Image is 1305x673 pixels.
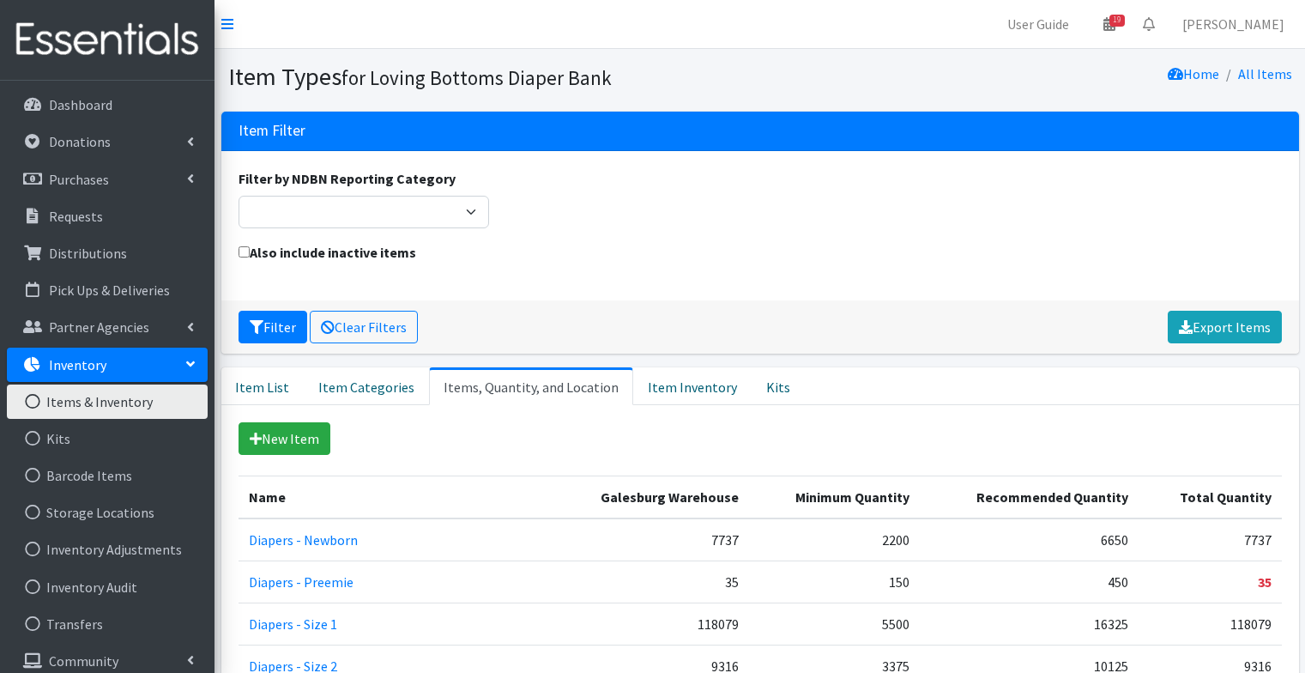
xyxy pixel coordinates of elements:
[7,310,208,344] a: Partner Agencies
[239,476,547,518] th: Name
[749,518,920,561] td: 2200
[49,356,106,373] p: Inventory
[239,422,330,455] a: New Item
[7,421,208,456] a: Kits
[7,607,208,641] a: Transfers
[49,245,127,262] p: Distributions
[547,561,749,603] td: 35
[994,7,1083,41] a: User Guide
[7,199,208,233] a: Requests
[7,532,208,567] a: Inventory Adjustments
[1139,518,1281,561] td: 7737
[1090,7,1129,41] a: 19
[7,11,208,69] img: HumanEssentials
[1168,65,1219,82] a: Home
[749,603,920,645] td: 5500
[749,561,920,603] td: 150
[239,242,416,263] label: Also include inactive items
[239,168,456,189] label: Filter by NDBN Reporting Category
[310,311,418,343] a: Clear Filters
[547,476,749,518] th: Galesburg Warehouse
[239,311,307,343] button: Filter
[547,518,749,561] td: 7737
[304,367,429,405] a: Item Categories
[7,495,208,530] a: Storage Locations
[7,273,208,307] a: Pick Ups & Deliveries
[920,561,1139,603] td: 450
[49,652,118,670] p: Community
[1139,603,1281,645] td: 118079
[49,282,170,299] p: Pick Ups & Deliveries
[7,348,208,382] a: Inventory
[920,518,1139,561] td: 6650
[228,62,754,92] h1: Item Types
[7,236,208,270] a: Distributions
[249,573,353,591] a: Diapers - Preemie
[239,246,250,258] input: Also include inactive items
[7,124,208,159] a: Donations
[547,603,749,645] td: 118079
[1169,7,1298,41] a: [PERSON_NAME]
[49,96,112,113] p: Dashboard
[752,367,805,405] a: Kits
[7,385,208,419] a: Items & Inventory
[7,162,208,197] a: Purchases
[221,367,304,405] a: Item List
[249,531,358,549] a: Diapers - Newborn
[1109,15,1125,27] span: 19
[920,476,1139,518] th: Recommended Quantity
[1168,311,1282,343] a: Export Items
[7,570,208,604] a: Inventory Audit
[49,171,109,188] p: Purchases
[1238,65,1292,82] a: All Items
[341,65,612,90] small: for Loving Bottoms Diaper Bank
[49,318,149,336] p: Partner Agencies
[249,615,337,633] a: Diapers - Size 1
[7,458,208,493] a: Barcode Items
[7,88,208,122] a: Dashboard
[633,367,752,405] a: Item Inventory
[749,476,920,518] th: Minimum Quantity
[1139,561,1281,603] td: 35
[49,133,111,150] p: Donations
[239,122,305,140] h3: Item Filter
[49,208,103,225] p: Requests
[1139,476,1281,518] th: Total Quantity
[920,603,1139,645] td: 16325
[429,367,633,405] a: Items, Quantity, and Location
